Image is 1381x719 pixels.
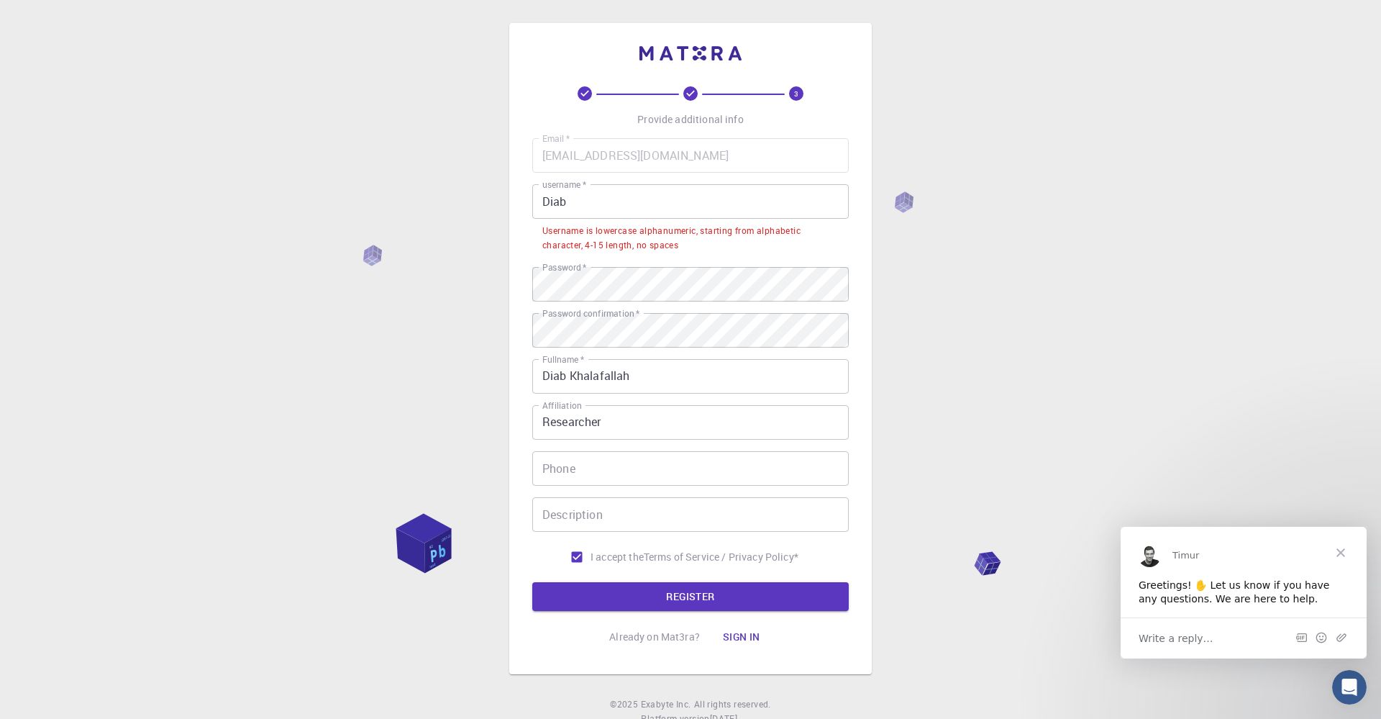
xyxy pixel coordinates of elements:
label: Email [542,132,570,145]
label: Affiliation [542,399,581,412]
label: Fullname [542,353,584,366]
span: Exabyte Inc. [641,698,691,710]
div: Username is lowercase alphanumeric, starting from alphabetic character, 4-15 length, no spaces [542,224,839,253]
span: © 2025 [610,697,640,712]
label: username [542,178,586,191]
text: 3 [794,89,798,99]
span: I accept the [591,550,644,564]
iframe: Intercom live chat message [1121,527,1367,659]
label: Password confirmation [542,307,639,320]
p: Provide additional info [637,112,743,127]
a: Terms of Service / Privacy Policy* [644,550,798,564]
span: All rights reserved. [694,697,771,712]
button: Sign in [711,623,772,651]
p: Terms of Service / Privacy Policy * [644,550,798,564]
a: Exabyte Inc. [641,697,691,712]
p: Already on Mat3ra? [609,630,700,644]
button: REGISTER [532,582,849,611]
iframe: Intercom live chat [1332,670,1367,705]
label: Password [542,261,586,273]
